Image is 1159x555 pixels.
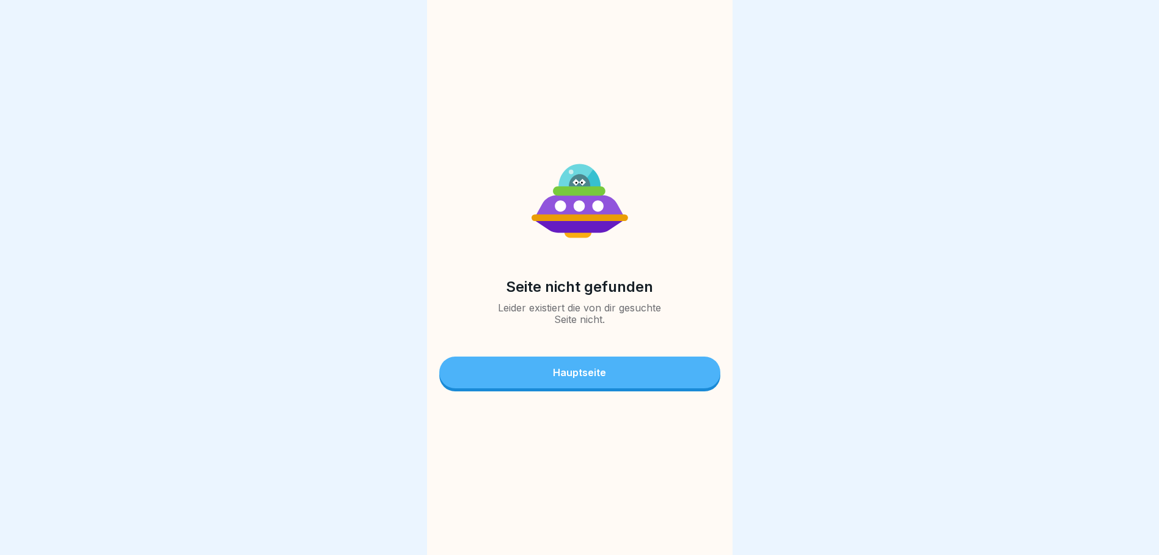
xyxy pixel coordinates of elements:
p: Leider existiert die von dir gesuchte Seite nicht. [488,302,671,325]
div: Hauptseite [553,367,606,378]
img: ufo.svg [532,164,628,238]
a: Hauptseite [439,357,720,391]
h1: Seite nicht gefunden [506,278,653,296]
button: Hauptseite [439,357,720,388]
